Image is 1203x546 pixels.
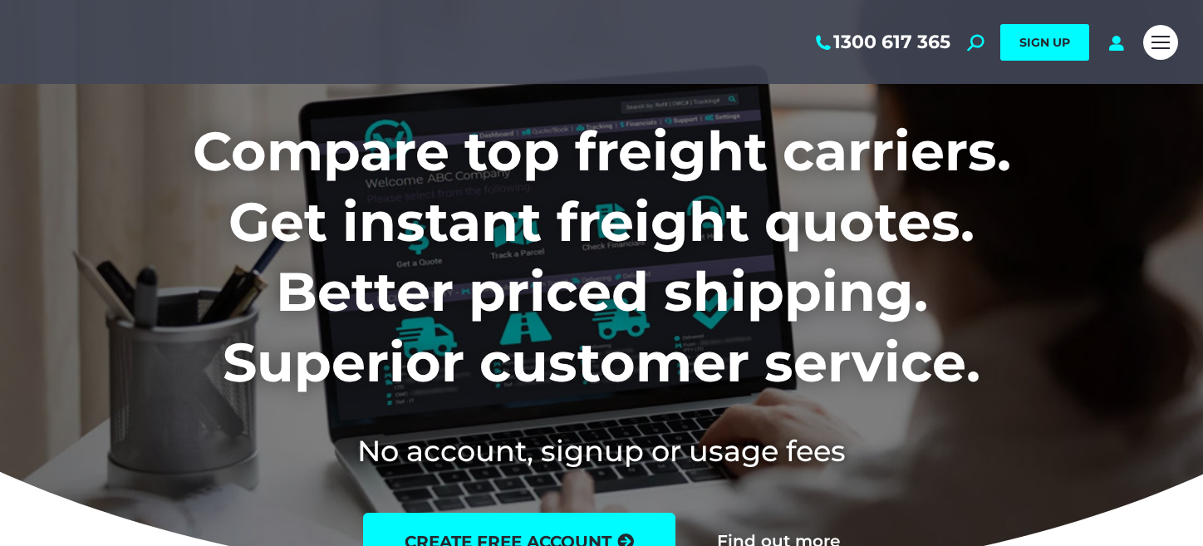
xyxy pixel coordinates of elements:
a: 1300 617 365 [813,32,950,53]
a: Mobile menu icon [1143,25,1178,60]
h2: No account, signup or usage fees [83,430,1121,471]
h1: Compare top freight carriers. Get instant freight quotes. Better priced shipping. Superior custom... [83,116,1121,397]
a: SIGN UP [1000,24,1089,61]
span: SIGN UP [1019,35,1070,50]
